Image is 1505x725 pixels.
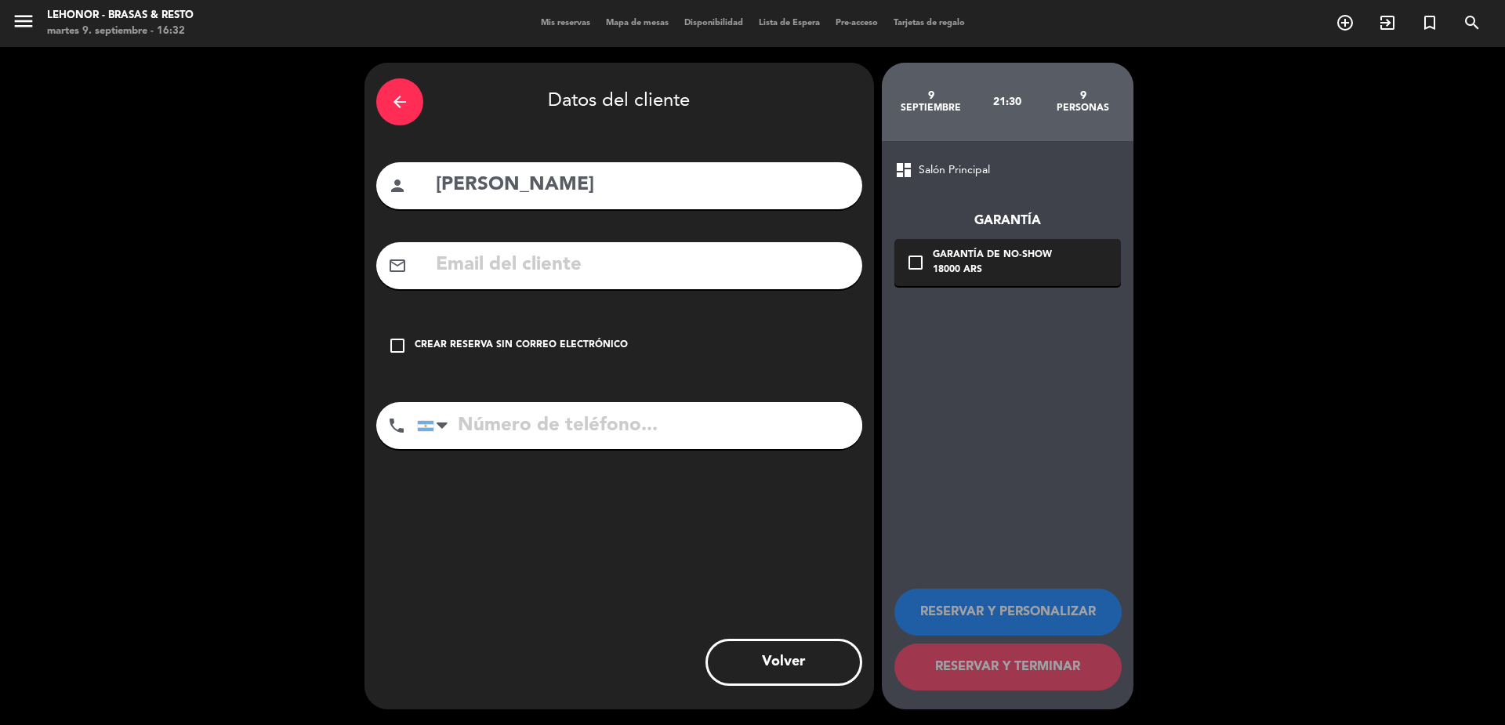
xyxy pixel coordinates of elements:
div: Lehonor - Brasas & Resto [47,8,194,24]
i: add_circle_outline [1336,13,1354,32]
div: martes 9. septiembre - 16:32 [47,24,194,39]
input: Email del cliente [434,249,850,281]
div: 9 [894,89,970,102]
span: dashboard [894,161,913,179]
i: exit_to_app [1378,13,1397,32]
i: mail_outline [388,256,407,275]
button: RESERVAR Y PERSONALIZAR [894,589,1122,636]
div: Crear reserva sin correo electrónico [415,338,628,353]
i: check_box_outline_blank [906,253,925,272]
button: Volver [705,639,862,686]
button: RESERVAR Y TERMINAR [894,643,1122,691]
button: menu [12,9,35,38]
span: Pre-acceso [828,19,886,27]
div: Datos del cliente [376,74,862,129]
i: arrow_back [390,92,409,111]
span: Disponibilidad [676,19,751,27]
i: check_box_outline_blank [388,336,407,355]
div: 21:30 [969,74,1045,129]
div: 9 [1045,89,1121,102]
i: menu [12,9,35,33]
i: search [1463,13,1481,32]
span: Mapa de mesas [598,19,676,27]
div: Garantía de no-show [933,248,1052,263]
div: personas [1045,102,1121,114]
i: phone [387,416,406,435]
div: Argentina: +54 [418,403,454,448]
input: Nombre del cliente [434,169,850,201]
div: 18000 ARS [933,263,1052,278]
span: Lista de Espera [751,19,828,27]
div: septiembre [894,102,970,114]
i: person [388,176,407,195]
span: Salón Principal [919,161,990,179]
input: Número de teléfono... [417,402,862,449]
span: Tarjetas de regalo [886,19,973,27]
span: Mis reservas [533,19,598,27]
i: turned_in_not [1420,13,1439,32]
div: Garantía [894,211,1121,231]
